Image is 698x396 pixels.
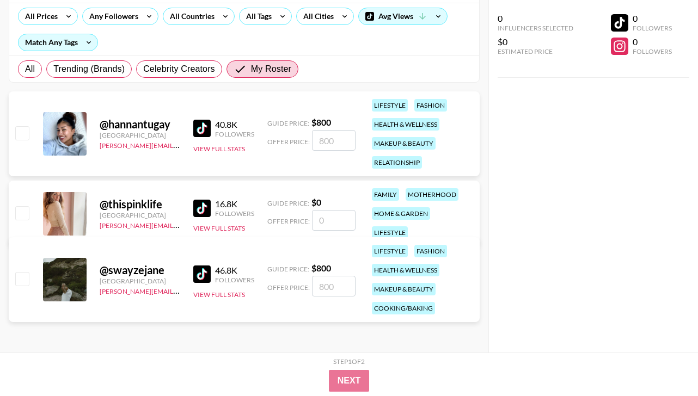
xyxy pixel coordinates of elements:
div: @ thispinklife [100,197,180,211]
div: Step 1 of 2 [333,357,365,366]
div: Avg Views [359,8,447,24]
div: All Prices [19,8,60,24]
strong: $ 800 [311,117,331,127]
button: Next [329,370,370,392]
span: Guide Price: [267,265,309,273]
div: 16.8K [215,199,254,209]
div: 40.8K [215,119,254,130]
div: lifestyle [372,245,408,257]
div: makeup & beauty [372,283,436,295]
span: All [25,63,35,76]
div: 0 [498,13,573,24]
div: cooking/baking [372,302,435,314]
div: health & wellness [372,264,439,276]
div: family [372,188,399,201]
a: [PERSON_NAME][EMAIL_ADDRESS][PERSON_NAME][DOMAIN_NAME] [100,139,313,150]
div: @ swayzejane [100,263,180,277]
div: Any Followers [83,8,140,24]
span: Trending (Brands) [53,63,125,76]
div: [GEOGRAPHIC_DATA] [100,211,180,219]
input: 800 [312,130,356,151]
img: TikTok [193,265,211,283]
input: 800 [312,276,356,296]
div: Followers [215,276,254,284]
div: All Tags [240,8,274,24]
div: [GEOGRAPHIC_DATA] [100,277,180,285]
span: Guide Price: [267,119,309,127]
input: 0 [312,210,356,231]
div: Followers [633,24,672,32]
div: makeup & beauty [372,137,436,150]
div: Followers [215,209,254,218]
span: Offer Price: [267,138,310,146]
div: lifestyle [372,99,408,112]
div: fashion [414,245,447,257]
div: All Cities [297,8,336,24]
div: Influencers Selected [498,24,573,32]
div: $0 [498,36,573,47]
span: Offer Price: [267,217,310,225]
div: 0 [633,13,672,24]
div: fashion [414,99,447,112]
button: View Full Stats [193,145,245,153]
a: [PERSON_NAME][EMAIL_ADDRESS][PERSON_NAME][DOMAIN_NAME] [100,219,313,230]
div: [GEOGRAPHIC_DATA] [100,131,180,139]
div: 0 [633,36,672,47]
div: Followers [633,47,672,55]
div: relationship [372,156,422,169]
span: Celebrity Creators [143,63,215,76]
span: My Roster [251,63,291,76]
div: Followers [215,130,254,138]
img: TikTok [193,120,211,137]
div: Match Any Tags [19,34,97,51]
strong: $ 800 [311,263,331,273]
button: View Full Stats [193,290,245,299]
button: View Full Stats [193,224,245,232]
div: health & wellness [372,118,439,131]
div: 46.8K [215,265,254,276]
span: Guide Price: [267,199,309,207]
div: @ hannantugay [100,117,180,131]
strong: $ 0 [311,197,321,207]
div: home & garden [372,207,430,220]
div: motherhood [406,188,458,201]
div: Estimated Price [498,47,573,55]
img: TikTok [193,200,211,217]
a: [PERSON_NAME][EMAIL_ADDRESS][PERSON_NAME][DOMAIN_NAME] [100,285,313,295]
div: All Countries [163,8,217,24]
div: lifestyle [372,226,408,239]
span: Offer Price: [267,283,310,292]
